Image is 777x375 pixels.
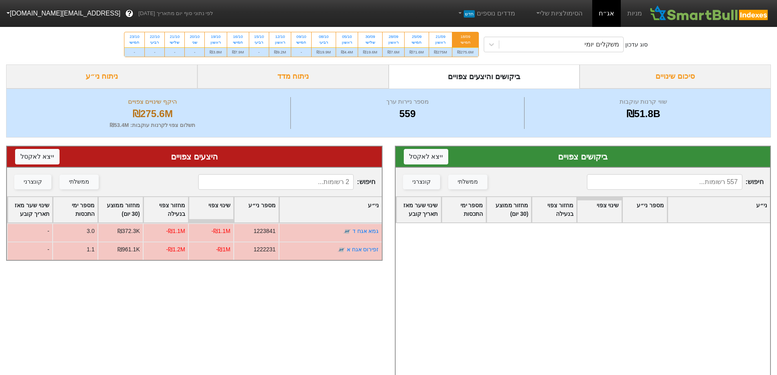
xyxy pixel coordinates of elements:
[532,197,576,222] div: Toggle SortBy
[341,40,353,45] div: ראשון
[341,34,353,40] div: 05/10
[434,34,447,40] div: 21/09
[117,245,140,254] div: ₪961.1K
[98,197,143,222] div: Toggle SortBy
[387,34,399,40] div: 28/09
[8,197,52,222] div: Toggle SortBy
[17,97,288,107] div: היקף שינויים צפויים
[429,47,452,57] div: ₪275M
[279,197,382,222] div: Toggle SortBy
[649,5,770,22] img: SmartBull
[337,246,345,254] img: tase link
[396,197,441,222] div: Toggle SortBy
[249,47,269,57] div: -
[254,227,276,235] div: 1223841
[584,40,619,49] div: משקלים יומי
[165,47,184,57] div: -
[227,47,249,57] div: ₪7.9M
[14,175,51,189] button: קונצרני
[6,64,197,89] div: ניתוח ני״ע
[410,34,424,40] div: 25/09
[410,40,424,45] div: חמישי
[527,97,760,107] div: שווי קרנות עוקבות
[53,197,97,222] div: Toggle SortBy
[454,5,518,22] a: מדדים נוספיםחדש
[87,227,95,235] div: 3.0
[138,9,213,18] span: לפי נתוני סוף יום מתאריך [DATE]
[577,197,622,222] div: Toggle SortBy
[363,40,377,45] div: שלישי
[336,47,358,57] div: ₪4.4M
[622,197,667,222] div: Toggle SortBy
[24,178,42,186] div: קונצרני
[457,40,474,45] div: חמישי
[60,175,99,189] button: ממשלתי
[190,34,199,40] div: 20/10
[185,47,204,57] div: -
[405,47,429,57] div: ₪71.6M
[389,64,580,89] div: ביקושים והיצעים צפויים
[412,178,431,186] div: קונצרני
[343,227,351,235] img: tase link
[358,47,382,57] div: ₪19.6M
[296,34,306,40] div: 09/10
[170,34,179,40] div: 21/10
[210,40,221,45] div: ראשון
[189,197,233,222] div: Toggle SortBy
[17,121,288,129] div: תשלום צפוי לקרנות עוקבות : ₪53.4M
[17,107,288,121] div: ₪275.6M
[387,40,399,45] div: ראשון
[269,47,291,57] div: ₪9.2M
[312,47,336,57] div: ₪19.9M
[296,40,306,45] div: חמישי
[293,97,522,107] div: מספר ניירות ערך
[403,175,440,189] button: קונצרני
[274,40,286,45] div: ראשון
[531,5,586,22] a: הסימולציות שלי
[216,245,230,254] div: -₪1M
[452,47,478,57] div: ₪275.6M
[317,34,331,40] div: 08/10
[198,174,354,190] input: 2 רשומות...
[150,40,159,45] div: רביעי
[442,197,486,222] div: Toggle SortBy
[587,174,742,190] input: 557 רשומות...
[232,34,244,40] div: 16/10
[254,245,276,254] div: 1222231
[458,178,478,186] div: ממשלתי
[144,197,188,222] div: Toggle SortBy
[293,107,522,121] div: 559
[317,40,331,45] div: רביעי
[274,34,286,40] div: 12/10
[363,34,377,40] div: 30/09
[150,34,159,40] div: 22/10
[69,178,89,186] div: ממשלתי
[129,40,139,45] div: חמישי
[145,47,164,57] div: -
[117,227,140,235] div: ₪372.3K
[197,64,389,89] div: ניתוח מדד
[434,40,447,45] div: ראשון
[129,34,139,40] div: 23/10
[166,227,185,235] div: -₪1.1M
[7,223,52,242] div: -
[15,149,60,164] button: ייצא לאקסל
[234,197,279,222] div: Toggle SortBy
[127,8,132,19] span: ?
[668,197,770,222] div: Toggle SortBy
[87,245,95,254] div: 1.1
[205,47,226,57] div: ₪3.8M
[352,228,379,234] a: גמא אגח ד
[170,40,179,45] div: שלישי
[190,40,199,45] div: שני
[587,174,764,190] span: חיפוש :
[625,40,648,49] div: סוג עדכון
[527,107,760,121] div: ₪51.8B
[7,242,52,260] div: -
[198,174,375,190] span: חיפוש :
[254,34,264,40] div: 15/10
[232,40,244,45] div: חמישי
[166,245,185,254] div: -₪1.2M
[464,10,475,18] span: חדש
[404,151,762,163] div: ביקושים צפויים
